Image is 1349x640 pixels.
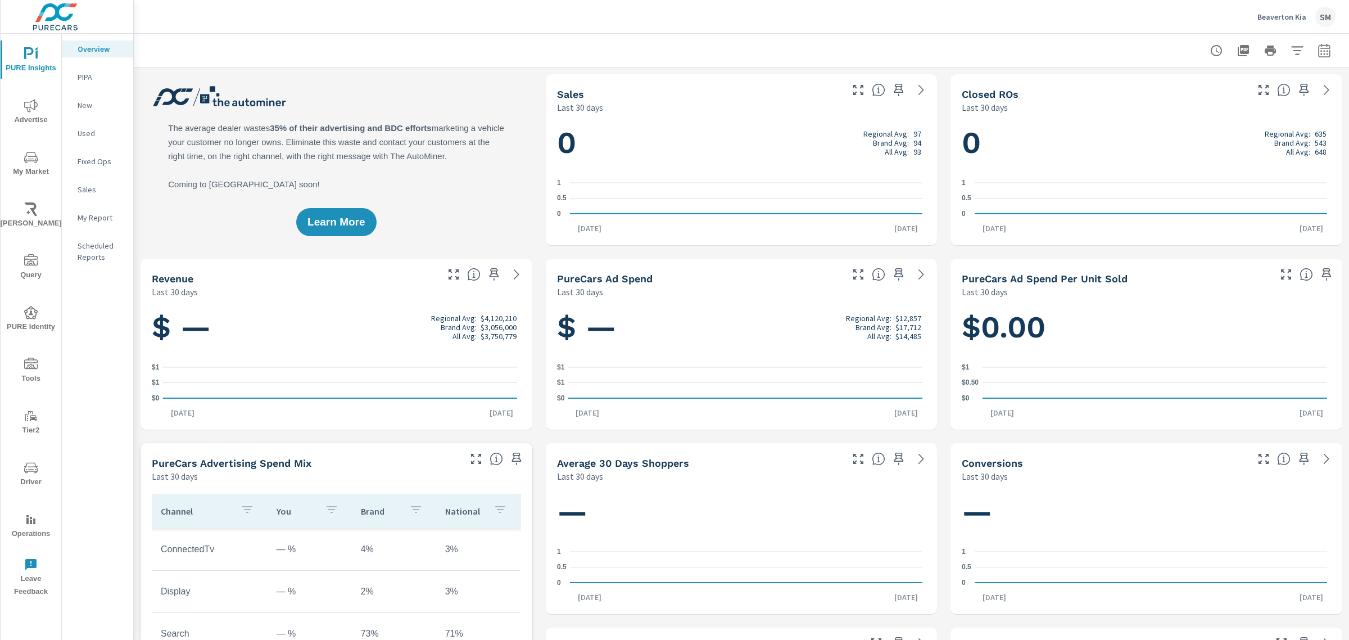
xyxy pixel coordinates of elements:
p: [DATE] [886,223,926,234]
text: $0.50 [962,379,979,387]
h1: 0 [962,124,1331,162]
p: [DATE] [983,407,1022,418]
p: National [445,506,485,517]
span: Total sales revenue over the selected date range. [Source: This data is sourced from the dealer’s... [467,268,481,281]
h5: Revenue [152,273,193,285]
span: Tools [4,358,58,385]
a: See more details in report [912,81,930,99]
span: Query [4,254,58,282]
span: Save this to your personalized report [508,450,526,468]
p: Overview [78,43,124,55]
h1: $ — [152,308,521,346]
text: $0 [152,394,160,402]
span: Save this to your personalized report [1318,265,1336,283]
span: Learn More [307,217,365,227]
p: $3,056,000 [481,323,517,332]
span: Save this to your personalized report [890,265,908,283]
text: 0 [962,210,966,218]
h1: — [557,493,926,531]
span: PURE Insights [4,47,58,75]
div: Fixed Ops [62,153,133,170]
h1: 0 [557,124,926,162]
p: Last 30 days [152,470,198,483]
p: All Avg: [452,332,477,341]
td: 3% [436,535,520,564]
p: You [277,506,316,517]
div: SM [1315,7,1336,27]
div: nav menu [1,34,61,603]
p: $14,485 [895,332,921,341]
p: $4,120,210 [481,314,517,323]
p: [DATE] [570,223,609,234]
span: Leave Feedback [4,558,58,598]
h5: PureCars Advertising Spend Mix [152,457,311,469]
p: Last 30 days [557,470,603,483]
p: Brand Avg: [873,138,909,147]
p: PIPA [78,71,124,83]
button: Make Fullscreen [1255,450,1273,468]
span: PURE Identity [4,306,58,333]
a: See more details in report [1318,81,1336,99]
button: Make Fullscreen [445,265,463,283]
p: Used [78,128,124,139]
p: Last 30 days [962,101,1008,114]
p: [DATE] [568,407,607,418]
button: Apply Filters [1286,39,1309,62]
text: 0.5 [557,195,567,202]
span: Operations [4,513,58,540]
div: PIPA [62,69,133,85]
p: [DATE] [886,592,926,603]
p: Last 30 days [152,285,198,299]
span: Driver [4,461,58,489]
span: Advertise [4,99,58,127]
a: See more details in report [1318,450,1336,468]
span: Save this to your personalized report [890,81,908,99]
text: $0 [962,394,970,402]
p: Last 30 days [962,285,1008,299]
p: Brand [361,506,400,517]
h1: — [962,493,1331,531]
p: Regional Avg: [431,314,477,323]
button: Make Fullscreen [1277,265,1295,283]
span: My Market [4,151,58,178]
a: See more details in report [912,450,930,468]
p: New [78,100,124,111]
button: Make Fullscreen [849,81,867,99]
p: 543 [1315,138,1327,147]
p: [DATE] [1292,223,1331,234]
h5: Average 30 Days Shoppers [557,457,689,469]
p: Brand Avg: [855,323,891,332]
p: Brand Avg: [441,323,477,332]
text: 0 [557,579,561,587]
text: 1 [557,548,561,556]
span: Number of vehicles sold by the dealership over the selected date range. [Source: This data is sou... [872,83,885,97]
p: Channel [161,506,232,517]
td: ConnectedTv [152,535,268,564]
td: 3% [436,578,520,606]
button: Make Fullscreen [1255,81,1273,99]
span: A rolling 30 day total of daily Shoppers on the dealership website, averaged over the selected da... [872,452,885,466]
span: Total cost of media for all PureCars channels for the selected dealership group over the selected... [872,268,885,281]
p: Last 30 days [557,101,603,114]
text: $1 [962,363,970,371]
p: All Avg: [1286,147,1310,156]
text: 0 [557,210,561,218]
a: See more details in report [508,265,526,283]
td: Display [152,578,268,606]
h5: Conversions [962,457,1023,469]
p: [DATE] [1292,592,1331,603]
h5: Sales [557,88,584,100]
text: 1 [557,179,561,187]
p: [DATE] [975,592,1014,603]
div: My Report [62,209,133,226]
text: 1 [962,548,966,556]
p: Sales [78,184,124,195]
p: $17,712 [895,323,921,332]
text: $1 [152,379,160,387]
text: 1 [962,179,966,187]
p: [DATE] [975,223,1014,234]
text: 0.5 [962,195,971,202]
p: My Report [78,212,124,223]
text: $0 [557,394,565,402]
p: Regional Avg: [863,129,909,138]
